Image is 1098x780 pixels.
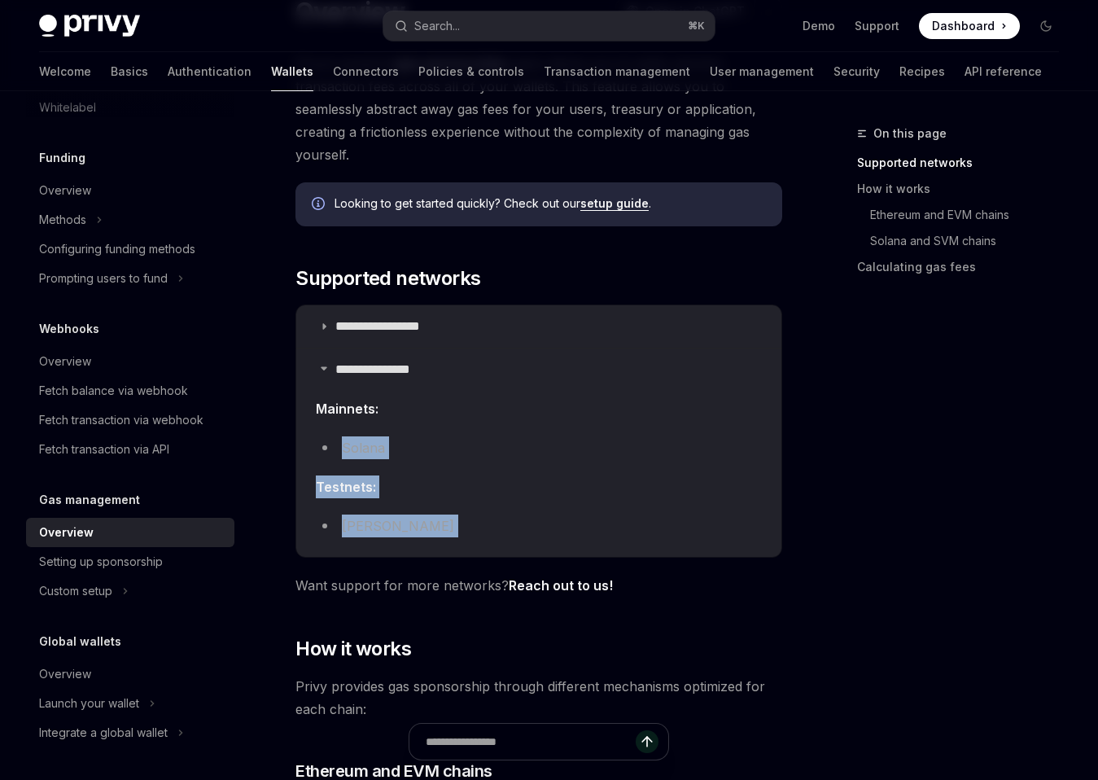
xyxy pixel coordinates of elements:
button: Search...⌘K [383,11,715,41]
a: Fetch transaction via API [26,435,234,464]
strong: Testnets: [316,479,376,495]
a: Transaction management [544,52,690,91]
a: Overview [26,347,234,376]
a: Demo [803,18,835,34]
div: Fetch transaction via webhook [39,410,203,430]
h5: Global wallets [39,632,121,651]
a: Dashboard [919,13,1020,39]
div: Configuring funding methods [39,239,195,259]
a: Fetch transaction via webhook [26,405,234,435]
a: Configuring funding methods [26,234,234,264]
span: ⌘ K [688,20,705,33]
h5: Funding [39,148,85,168]
span: Privy’s powerful engine allows you to easily sponsor transaction fees across all of your wallets.... [295,52,782,166]
div: Custom setup [39,581,112,601]
div: Overview [39,181,91,200]
img: dark logo [39,15,140,37]
div: Overview [39,664,91,684]
span: Dashboard [932,18,995,34]
a: Fetch balance via webhook [26,376,234,405]
a: Reach out to us! [509,577,613,594]
li: [PERSON_NAME] [316,515,762,537]
div: Overview [39,352,91,371]
div: Launch your wallet [39,694,139,713]
div: Fetch transaction via API [39,440,169,459]
a: setup guide [580,196,649,211]
a: Overview [26,518,234,547]
svg: Info [312,197,328,213]
span: Want support for more networks? [295,574,782,597]
a: Basics [111,52,148,91]
button: Toggle dark mode [1033,13,1059,39]
div: Fetch balance via webhook [39,381,188,401]
div: Overview [39,523,94,542]
a: Support [855,18,899,34]
a: Authentication [168,52,252,91]
li: Solana [316,436,762,459]
a: API reference [965,52,1042,91]
a: Wallets [271,52,313,91]
a: Security [833,52,880,91]
div: Setting up sponsorship [39,552,163,572]
div: Integrate a global wallet [39,723,168,743]
a: Welcome [39,52,91,91]
span: How it works [295,636,411,662]
a: Supported networks [857,150,1072,176]
a: Overview [26,176,234,205]
a: Solana and SVM chains [870,228,1072,254]
a: Overview [26,659,234,689]
div: Search... [414,16,460,36]
span: On this page [873,124,947,143]
span: Looking to get started quickly? Check out our . [335,195,766,212]
button: Send message [636,730,658,753]
a: How it works [857,176,1072,202]
h5: Webhooks [39,319,99,339]
a: Calculating gas fees [857,254,1072,280]
a: Policies & controls [418,52,524,91]
span: Privy provides gas sponsorship through different mechanisms optimized for each chain: [295,675,782,721]
a: Recipes [899,52,945,91]
div: Prompting users to fund [39,269,168,288]
strong: Mainnets: [316,401,378,417]
a: Ethereum and EVM chains [870,202,1072,228]
span: Supported networks [295,265,480,291]
a: Setting up sponsorship [26,547,234,576]
h5: Gas management [39,490,140,510]
a: Connectors [333,52,399,91]
a: User management [710,52,814,91]
div: Methods [39,210,86,230]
